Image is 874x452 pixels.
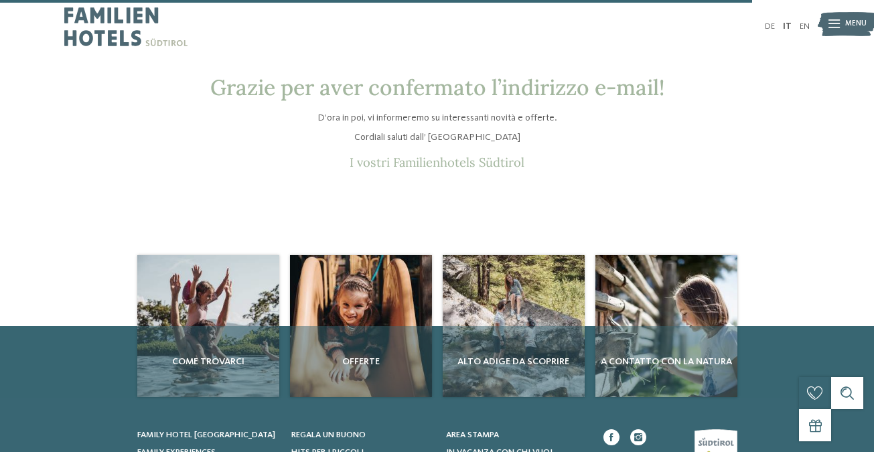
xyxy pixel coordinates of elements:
span: Area stampa [446,431,499,439]
span: Grazie per aver confermato l’indirizzo e-mail! [210,74,664,101]
a: EN [800,22,810,31]
span: A contatto con la natura [601,355,732,368]
span: Menu [845,19,867,29]
p: I vostri Familienhotels Südtirol [183,155,692,169]
span: Offerte [295,355,427,368]
span: Come trovarci [143,355,274,368]
span: Alto Adige da scoprire [448,355,579,368]
span: Regala un buono [291,431,366,439]
img: Confermazione e-mail [290,255,432,397]
a: Confermazione e-mail Alto Adige da scoprire [443,255,585,397]
a: Confermazione e-mail Offerte [290,255,432,397]
a: Confermazione e-mail Come trovarci [137,255,279,397]
a: DE [765,22,775,31]
a: Family hotel [GEOGRAPHIC_DATA] [137,429,279,441]
img: Confermazione e-mail [137,255,279,397]
a: Confermazione e-mail A contatto con la natura [595,255,737,397]
img: Confermazione e-mail [443,255,585,397]
a: Area stampa [446,429,587,441]
span: Family hotel [GEOGRAPHIC_DATA] [137,431,275,439]
a: Regala un buono [291,429,433,441]
p: D’ora in poi, vi informeremo su interessanti novità e offerte. [183,111,692,125]
img: Confermazione e-mail [595,255,737,397]
p: Cordiali saluti dall’ [GEOGRAPHIC_DATA] [183,131,692,144]
a: IT [783,22,792,31]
